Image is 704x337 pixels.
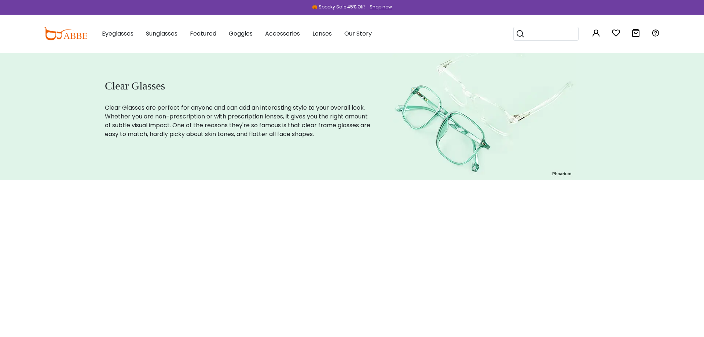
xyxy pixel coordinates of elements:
span: Eyeglasses [102,29,133,38]
img: clear glasses [390,51,576,180]
span: Goggles [229,29,253,38]
div: Shop now [370,4,392,10]
span: Our Story [344,29,372,38]
p: Clear Glasses are perfect for anyone and can add an interesting style to your overall look. Wheth... [105,103,372,139]
img: abbeglasses.com [44,27,87,40]
a: Shop now [366,4,392,10]
span: Featured [190,29,216,38]
div: 🎃 Spooky Sale 45% Off! [312,4,365,10]
h1: Clear Glasses [105,79,372,92]
span: Sunglasses [146,29,177,38]
span: Lenses [312,29,332,38]
span: Accessories [265,29,300,38]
